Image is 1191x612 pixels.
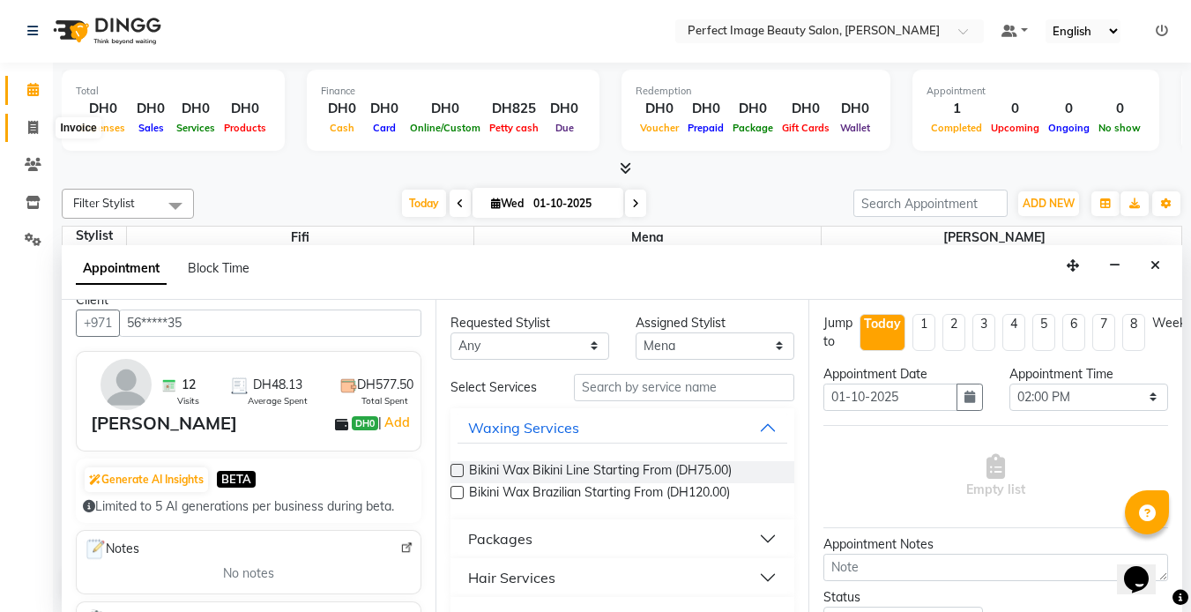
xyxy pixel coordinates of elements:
[468,528,532,549] div: Packages
[1044,99,1094,119] div: 0
[223,564,274,583] span: No notes
[458,562,788,593] button: Hair Services
[172,99,220,119] div: DH0
[778,99,834,119] div: DH0
[823,384,957,411] input: yyyy-mm-dd
[1009,365,1168,384] div: Appointment Time
[1062,314,1085,351] li: 6
[450,314,609,332] div: Requested Stylist
[636,84,876,99] div: Redemption
[551,122,578,134] span: Due
[253,376,302,394] span: DH48.13
[469,461,732,483] span: Bikini Wax Bikini Line Starting From (DH75.00)
[822,227,1169,249] span: [PERSON_NAME]
[1094,99,1145,119] div: 0
[378,412,413,433] span: |
[1122,314,1145,351] li: 8
[76,253,167,285] span: Appointment
[172,122,220,134] span: Services
[1023,197,1075,210] span: ADD NEW
[357,376,413,394] span: DH577.50
[458,412,788,444] button: Waxing Services
[325,122,359,134] span: Cash
[1117,541,1173,594] iframe: chat widget
[485,122,543,134] span: Petty cash
[1094,122,1145,134] span: No show
[543,99,585,119] div: DH0
[91,410,237,437] div: [PERSON_NAME]
[468,417,579,438] div: Waxing Services
[84,538,139,561] span: Notes
[966,454,1025,499] span: Empty list
[986,99,1044,119] div: 0
[912,314,935,351] li: 1
[823,588,982,607] div: Status
[363,99,406,119] div: DH0
[458,523,788,555] button: Packages
[217,471,256,488] span: BETA
[927,122,986,134] span: Completed
[130,99,172,119] div: DH0
[177,394,199,407] span: Visits
[728,122,778,134] span: Package
[1143,252,1168,280] button: Close
[76,99,130,119] div: DH0
[927,84,1145,99] div: Appointment
[119,310,421,337] input: Search by Name/Mobile/Email/Code
[220,99,271,119] div: DH0
[474,227,821,249] span: Mena
[1092,314,1115,351] li: 7
[321,84,585,99] div: Finance
[942,314,965,351] li: 2
[1032,314,1055,351] li: 5
[73,196,135,210] span: Filter Stylist
[469,483,730,505] span: Bikini Wax Brazilian Starting From (DH120.00)
[927,99,986,119] div: 1
[248,394,308,407] span: Average Spent
[63,227,126,245] div: Stylist
[836,122,875,134] span: Wallet
[683,122,728,134] span: Prepaid
[406,99,485,119] div: DH0
[382,412,413,433] a: Add
[636,99,683,119] div: DH0
[56,117,100,138] div: Invoice
[778,122,834,134] span: Gift Cards
[76,84,271,99] div: Total
[683,99,728,119] div: DH0
[127,227,473,249] span: Fifi
[728,99,778,119] div: DH0
[636,314,794,332] div: Assigned Stylist
[402,190,446,217] span: Today
[834,99,876,119] div: DH0
[823,365,982,384] div: Appointment Date
[636,122,683,134] span: Voucher
[574,374,794,401] input: Search by service name
[864,315,901,333] div: Today
[45,6,166,56] img: logo
[368,122,400,134] span: Card
[83,497,414,516] div: Limited to 5 AI generations per business during beta.
[528,190,616,217] input: 2025-10-01
[76,310,120,337] button: +971
[85,467,208,492] button: Generate AI Insights
[1018,191,1079,216] button: ADD NEW
[361,394,408,407] span: Total Spent
[321,99,363,119] div: DH0
[100,359,152,410] img: avatar
[853,190,1008,217] input: Search Appointment
[972,314,995,351] li: 3
[188,260,249,276] span: Block Time
[1002,314,1025,351] li: 4
[437,378,561,397] div: Select Services
[220,122,271,134] span: Products
[76,291,421,310] div: Client
[487,197,528,210] span: Wed
[1044,122,1094,134] span: Ongoing
[406,122,485,134] span: Online/Custom
[352,416,378,430] span: DH0
[823,314,852,351] div: Jump to
[485,99,543,119] div: DH825
[986,122,1044,134] span: Upcoming
[182,376,196,394] span: 12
